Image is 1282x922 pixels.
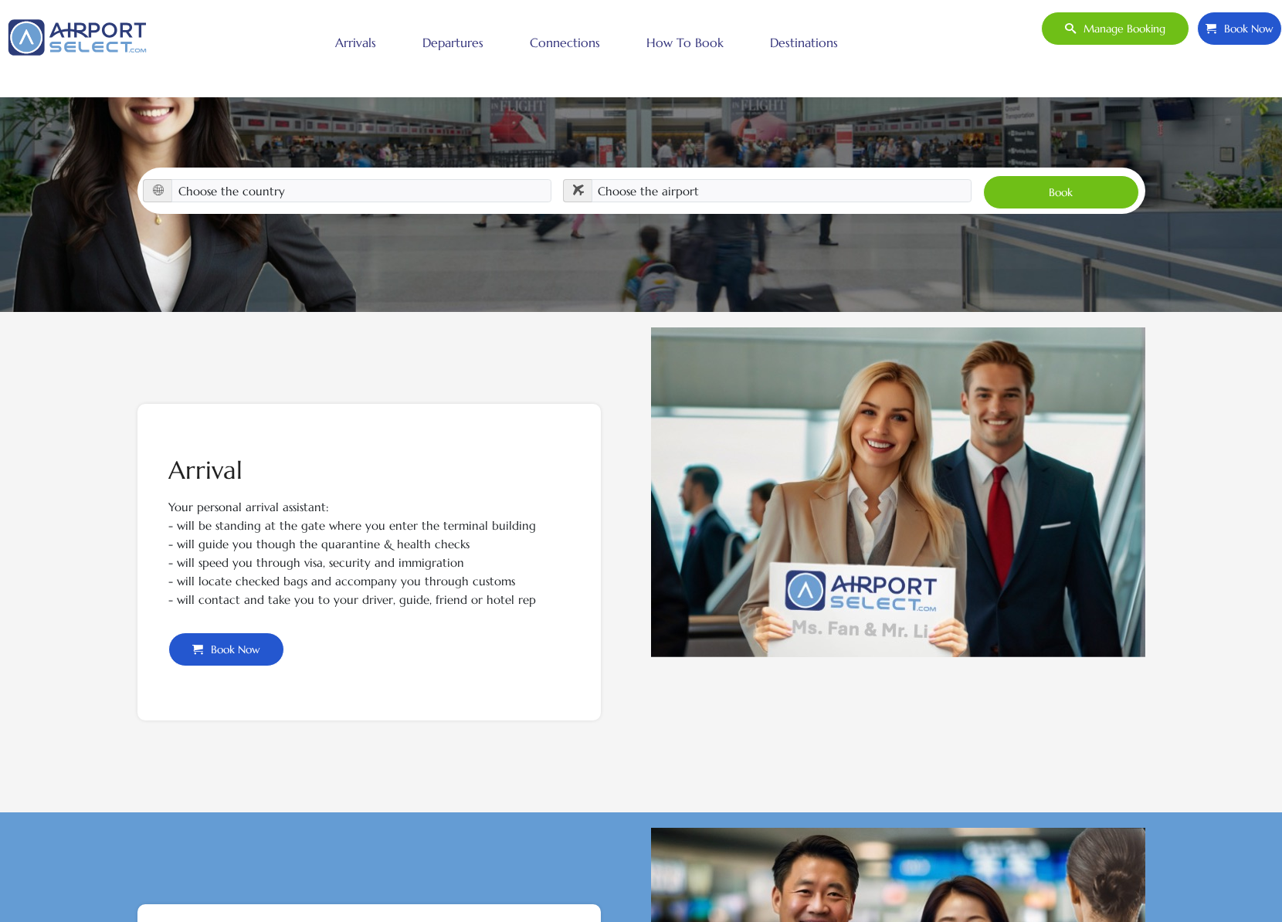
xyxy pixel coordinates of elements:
[137,327,1145,797] div: Airport Select VIP Arrival
[526,23,604,62] a: Connections
[1076,12,1165,45] span: Manage booking
[983,175,1140,209] button: Book
[766,23,842,62] a: Destinations
[1197,12,1282,46] a: Book Now
[168,498,570,554] p: Your personal arrival assistant: - will be standing at the gate where you enter the terminal buil...
[1041,12,1189,46] a: Manage booking
[168,554,570,609] p: - will speed you through visa, security and immigration - will locate checked bags and accompany ...
[331,23,380,62] a: Arrivals
[1216,12,1274,45] span: Book Now
[168,632,284,666] a: Book Now
[203,633,260,666] span: Book Now
[168,458,570,483] h2: Arrival
[643,23,727,62] a: How to book
[419,23,487,62] a: Departures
